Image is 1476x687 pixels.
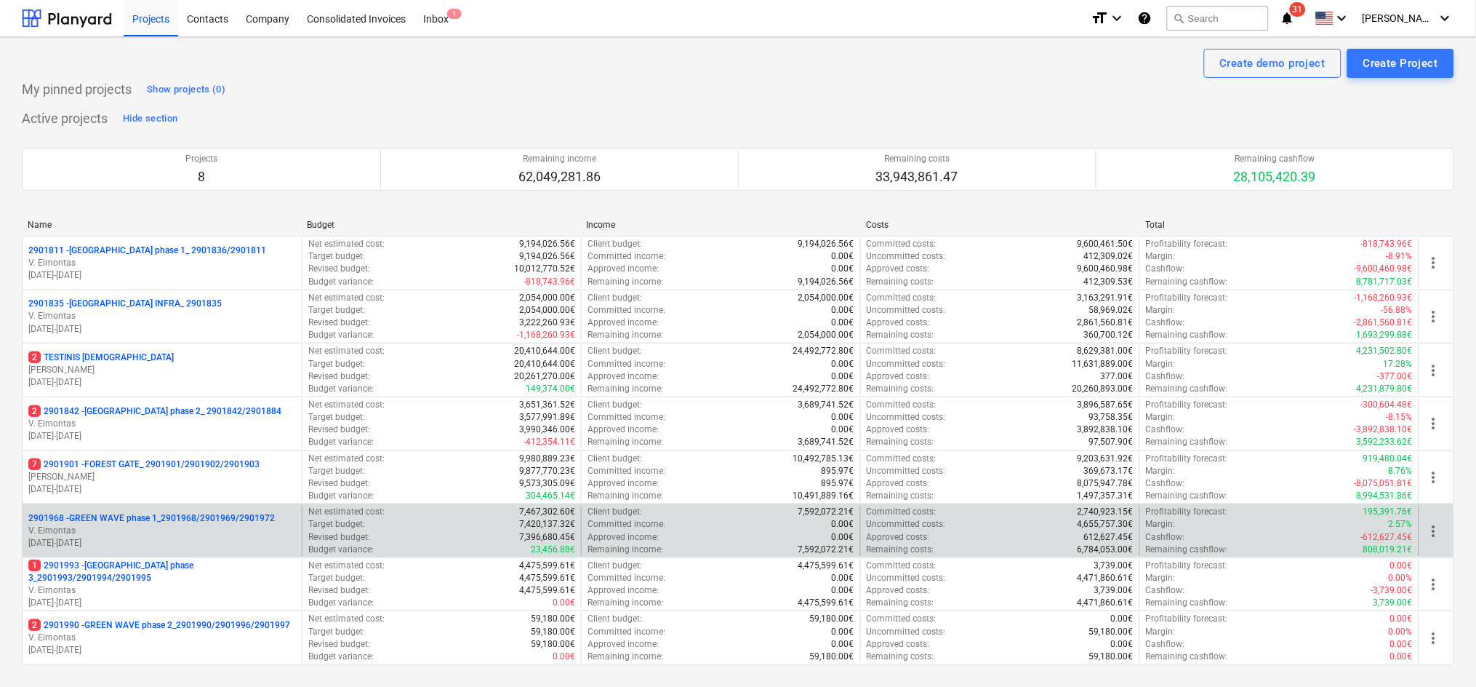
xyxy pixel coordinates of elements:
p: Approved income : [587,370,659,383]
i: Knowledge base [1138,9,1152,27]
p: Target budget : [308,250,365,263]
p: Client budget : [587,453,642,465]
p: [DATE] - [DATE] [28,269,296,282]
p: 3,892,838.10€ [1078,424,1134,436]
p: 9,573,305.09€ [519,477,575,490]
div: 12901993 -[GEOGRAPHIC_DATA] phase 3_2901993/2901994/2901995V. Eimontas[DATE]-[DATE] [28,560,296,610]
p: [DATE] - [DATE] [28,376,296,389]
p: Remaining cashflow [1234,153,1316,165]
div: Show projects (0) [147,82,225,98]
p: [DATE] - [DATE] [28,597,296,609]
p: 0.00€ [1390,560,1413,572]
p: Cashflow : [1146,370,1185,383]
div: 72901901 -FOREST GATE_ 2901901/2901902/2901903[PERSON_NAME][DATE]-[DATE] [28,458,296,496]
i: keyboard_arrow_down [1437,9,1454,27]
p: [DATE] - [DATE] [28,644,296,656]
p: 3,739.00€ [1094,560,1134,572]
p: -818,743.96€ [524,276,575,288]
p: 412,309.53€ [1084,276,1134,288]
p: V. Eimontas [28,418,296,430]
div: 22901842 -[GEOGRAPHIC_DATA] phase 2_ 2901842/2901884V. Eimontas[DATE]-[DATE] [28,405,296,442]
p: My pinned projects [22,81,132,98]
div: 2901835 -[GEOGRAPHIC_DATA] INFRA_ 2901835V. Eimontas[DATE]-[DATE] [28,298,296,335]
p: 20,260,893.00€ [1072,383,1134,395]
p: Remaining costs [876,153,958,165]
p: 369,673.17€ [1084,465,1134,477]
p: 20,410,644.00€ [514,345,575,357]
p: Margin : [1146,358,1176,370]
p: V. Eimontas [28,584,296,597]
p: 24,492,772.80€ [793,383,854,395]
p: Target budget : [308,411,365,424]
p: 93,758.35€ [1089,411,1134,424]
p: Profitability forecast : [1146,560,1228,572]
p: Margin : [1146,465,1176,477]
p: [DATE] - [DATE] [28,537,296,549]
p: Uncommitted costs : [867,465,946,477]
p: 3,739.00€ [1094,584,1134,597]
p: Revised budget : [308,424,370,436]
p: Net estimated cost : [308,453,385,465]
p: 2,054,000.00€ [798,292,854,304]
button: Hide section [119,107,181,130]
p: 3,577,991.89€ [519,411,575,424]
p: 0.00€ [832,317,854,329]
p: Revised budget : [308,317,370,329]
p: Committed costs : [867,399,936,411]
p: Margin : [1146,411,1176,424]
p: 7,592,072.21€ [798,506,854,518]
p: Approved income : [587,263,659,275]
p: Margin : [1146,518,1176,531]
p: 7,420,137.32€ [519,518,575,531]
i: keyboard_arrow_down [1109,9,1126,27]
p: -3,892,838.10€ [1355,424,1413,436]
span: 1 [447,9,462,19]
div: 2901811 -[GEOGRAPHIC_DATA] phase 1_ 2901836/2901811V. Eimontas[DATE]-[DATE] [28,245,296,282]
p: Remaining cashflow : [1146,544,1228,556]
div: Create Project [1363,54,1438,73]
p: V. Eimontas [28,310,296,322]
p: 6,784,053.00€ [1078,544,1134,556]
p: 2901993 - [GEOGRAPHIC_DATA] phase 3_2901993/2901994/2901995 [28,560,296,584]
p: 4,231,502.80€ [1357,345,1413,357]
p: Approved costs : [867,424,930,436]
p: Profitability forecast : [1146,292,1228,304]
p: -377.00€ [1378,370,1413,383]
p: 28,105,420.39 [1234,168,1316,186]
p: 3,592,233.62€ [1357,436,1413,448]
p: Client budget : [587,292,642,304]
p: 4,231,879.80€ [1357,383,1413,395]
p: 9,194,026.56€ [519,238,575,250]
p: 97,507.90€ [1089,436,1134,448]
button: Show projects (0) [143,78,229,101]
p: 2,054,000.00€ [798,329,854,341]
p: 8.76% [1389,465,1413,477]
p: 4,471,860.61€ [1078,572,1134,584]
p: 9,600,460.98€ [1078,263,1134,275]
p: Remaining income : [587,544,663,556]
p: Remaining cashflow : [1146,436,1228,448]
div: 2TESTINIS [DEMOGRAPHIC_DATA][PERSON_NAME][DATE]-[DATE] [28,352,296,389]
p: Margin : [1146,572,1176,584]
p: Approved costs : [867,584,930,597]
p: Uncommitted costs : [867,358,946,370]
p: Profitability forecast : [1146,453,1228,465]
p: 4,475,599.61€ [519,560,575,572]
p: Profitability forecast : [1146,345,1228,357]
p: 17.28% [1384,358,1413,370]
div: 22901990 -GREEN WAVE phase 2_2901990/2901996/2901997V. Eimontas[DATE]-[DATE] [28,619,296,656]
p: Approved income : [587,424,659,436]
p: 4,475,599.61€ [519,584,575,597]
p: 8,629,381.00€ [1078,345,1134,357]
p: 3,651,361.52€ [519,399,575,411]
p: 4,475,599.61€ [519,572,575,584]
p: 377.00€ [1101,370,1134,383]
p: 412,309.02€ [1084,250,1134,263]
i: notifications [1280,9,1295,27]
p: Approved income : [587,317,659,329]
p: Cashflow : [1146,584,1185,597]
p: 2901811 - [GEOGRAPHIC_DATA] phase 1_ 2901836/2901811 [28,245,266,257]
p: Remaining costs : [867,276,934,288]
p: 0.00€ [832,250,854,263]
span: more_vert [1425,576,1443,593]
